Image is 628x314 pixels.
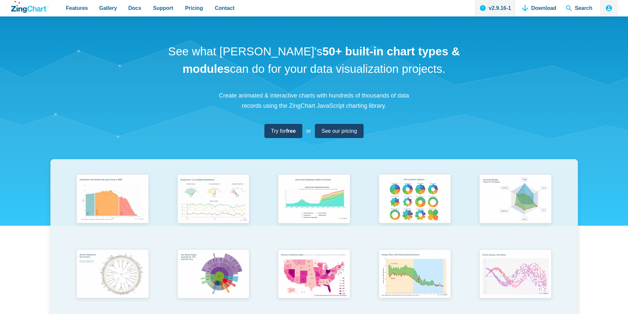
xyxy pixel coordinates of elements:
[374,246,455,304] img: Range Chart with Rultes & Scale Markers
[215,4,235,13] span: Contact
[475,246,555,303] img: Points Along a Sine Wave
[465,171,566,246] a: Animated Radar Chart ft. Pet Data
[364,171,465,246] a: Pie Transform Options
[99,4,117,13] span: Gallery
[264,171,365,246] a: Area Chart (Displays Nodes on Hover)
[128,4,141,13] span: Docs
[62,171,163,246] a: Population Distribution by Age Group in 2052
[153,4,173,13] span: Support
[72,246,153,304] img: World Population by Country
[374,171,455,228] img: Pie Transform Options
[173,246,254,303] img: Sun Burst Plugin Example ft. File System Data
[475,171,555,228] img: Animated Radar Chart ft. Pet Data
[163,171,264,246] a: Responsive Live Update Dashboard
[173,171,254,228] img: Responsive Live Update Dashboard
[274,171,354,228] img: Area Chart (Displays Nodes on Hover)
[306,127,311,135] span: or
[72,171,153,228] img: Population Distribution by Age Group in 2052
[215,91,413,111] p: Create animated & interactive charts with hundreds of thousands of data records using the ZingCha...
[286,128,296,134] strong: free
[264,124,302,138] a: Try forfree
[274,246,354,303] img: Election Predictions Map
[11,1,48,13] a: ZingChart Logo. Click to return to the homepage
[66,4,88,13] span: Features
[185,4,203,13] span: Pricing
[166,43,463,77] h1: See what [PERSON_NAME]'s can do for your data visualization projects.
[271,127,296,135] span: Try for
[315,124,364,138] a: See our pricing
[321,127,357,135] span: See our pricing
[183,45,460,75] strong: 50+ built-in chart types & modules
